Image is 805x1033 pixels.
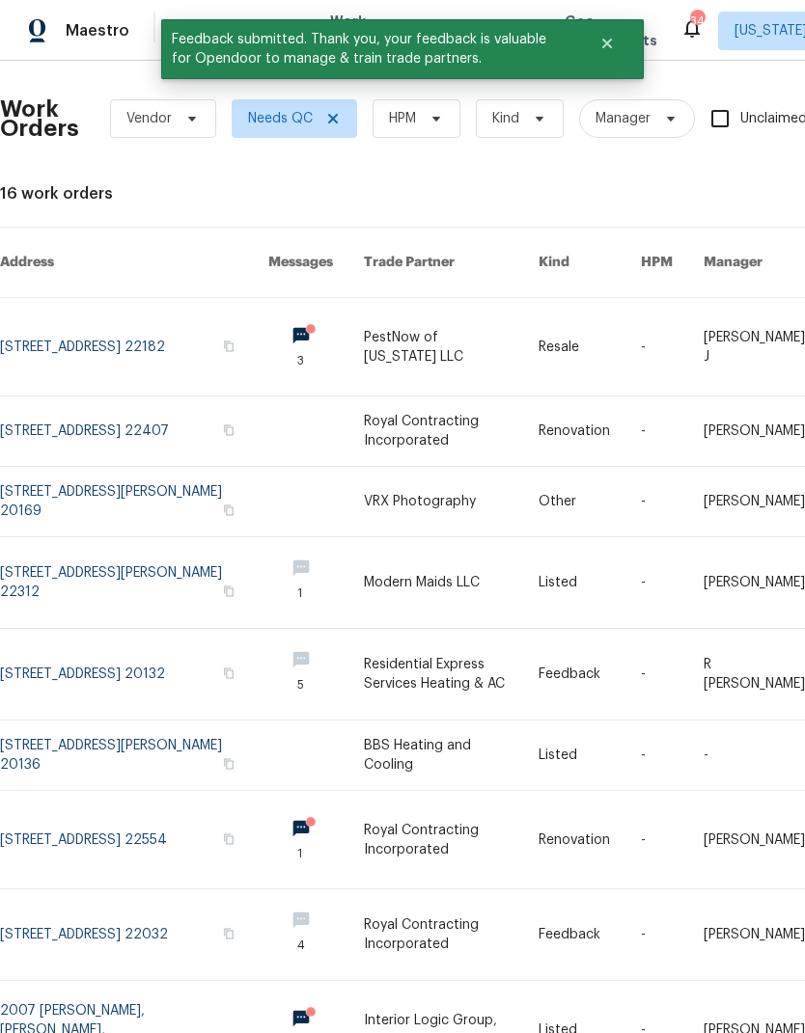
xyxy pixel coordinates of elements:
td: Resale [523,298,625,396]
button: Copy Address [220,421,237,439]
th: HPM [625,228,688,298]
td: BBS Heating and Cooling [348,720,523,791]
td: VRX Photography [348,467,523,537]
span: Feedback submitted. Thank you, your feedback is valuable for Opendoor to manage & train trade par... [161,19,575,79]
span: Maestro [66,21,129,41]
td: - [625,629,688,720]
td: Modern Maids LLC [348,537,523,629]
th: Kind [523,228,625,298]
th: Messages [253,228,348,298]
td: Listed [523,537,625,629]
td: - [625,720,688,791]
button: Close [575,24,639,63]
button: Copy Address [220,665,237,682]
td: - [625,467,688,537]
button: Copy Address [220,502,237,519]
td: Royal Contracting Incorporated [348,889,523,981]
td: Residential Express Services Heating & AC [348,629,523,720]
td: Royal Contracting Incorporated [348,396,523,467]
td: Royal Contracting Incorporated [348,791,523,889]
button: Copy Address [220,755,237,773]
td: Other [523,467,625,537]
td: - [625,396,688,467]
td: - [625,537,688,629]
span: Needs QC [248,109,313,128]
button: Copy Address [220,830,237,848]
button: Copy Address [220,583,237,600]
button: Copy Address [220,338,237,355]
th: Trade Partner [348,228,523,298]
td: Feedback [523,629,625,720]
span: HPM [389,109,416,128]
span: Work Orders [330,12,379,50]
td: Renovation [523,396,625,467]
td: - [625,791,688,889]
td: Feedback [523,889,625,981]
div: 34 [690,12,704,31]
td: - [625,889,688,981]
td: PestNow of [US_STATE] LLC [348,298,523,396]
td: - [625,298,688,396]
td: Renovation [523,791,625,889]
td: Listed [523,720,625,791]
span: Manager [596,109,651,128]
span: Geo Assignments [565,12,657,50]
button: Copy Address [220,925,237,942]
span: Vendor [126,109,172,128]
span: Kind [492,109,519,128]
